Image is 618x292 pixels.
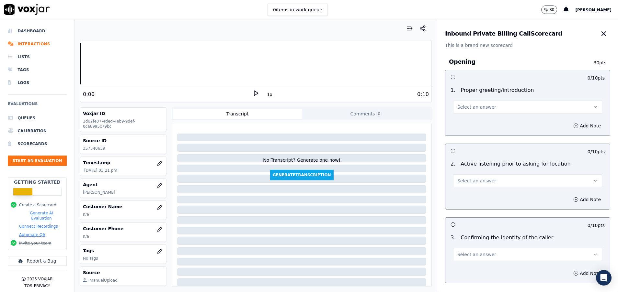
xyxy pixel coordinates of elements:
button: 80 [541,5,564,14]
button: Add Note [569,269,605,278]
span: [PERSON_NAME] [575,8,612,12]
a: Interactions [8,38,67,50]
button: 0items in work queue [268,4,328,16]
h6: Evaluations [8,100,67,112]
span: 0 [376,111,382,117]
button: Automate QA [19,232,45,237]
p: 357340659 [83,146,164,151]
button: Add Note [569,121,605,130]
span: Select an answer [457,178,496,184]
button: 1x [266,90,274,99]
a: Tags [8,63,67,76]
p: This is a brand new scorecard [445,42,610,49]
p: Confirming the identity of the caller [461,234,553,242]
h3: Source ID [83,137,164,144]
p: 2 . [448,160,458,168]
p: [PERSON_NAME] [83,190,164,195]
button: Report a Bug [8,256,67,266]
h3: Agent [83,181,164,188]
button: Create a Scorecard [19,202,56,208]
button: Transcript [173,109,302,119]
div: manualUpload [89,278,118,283]
a: Queues [8,112,67,124]
p: 3 . [448,234,458,242]
p: n/a [83,212,164,217]
div: 0:00 [83,91,95,98]
p: 0 / 10 pts [588,222,605,229]
h3: Inbound Private Billing Call Scorecard [445,31,562,37]
button: Start an Evaluation [8,156,67,166]
p: 30 pts [580,59,606,66]
button: Connect Recordings [19,224,58,229]
button: GenerateTranscription [270,170,334,180]
p: Proper greeting/introduction [461,86,534,94]
p: 80 [549,7,554,12]
p: n/a [83,234,164,239]
div: No Transcript? Generate one now! [263,157,340,170]
a: Calibration [8,124,67,137]
button: [PERSON_NAME] [575,6,618,14]
button: Add Note [569,195,605,204]
h2: Getting Started [14,179,61,185]
h3: Customer Phone [83,225,164,232]
div: Open Intercom Messenger [596,270,612,286]
h3: Customer Name [83,203,164,210]
p: 1 . [448,86,458,94]
h3: Tags [83,247,164,254]
h3: Timestamp [83,159,164,166]
button: Comments [302,109,430,119]
button: Invite your team [19,241,51,246]
a: Logs [8,76,67,89]
p: 2025 Voxjar [27,276,52,282]
p: No Tags [83,256,164,261]
span: Select an answer [457,251,496,258]
h3: Opening [449,58,580,66]
button: Generate AI Evaluation [19,211,64,221]
h3: Voxjar ID [83,110,164,117]
p: 1d02fe37-4ded-4eb9-9def-0ca6995c79bc [83,119,164,129]
a: Dashboard [8,25,67,38]
button: Privacy [34,283,50,288]
h3: Source [83,269,164,276]
button: TOS [24,283,32,288]
a: Lists [8,50,67,63]
button: 80 [541,5,557,14]
a: Scorecards [8,137,67,150]
span: Select an answer [457,104,496,110]
div: 0:10 [417,91,429,98]
p: 0 / 10 pts [588,75,605,81]
img: voxjar logo [4,4,50,15]
p: 0 / 10 pts [588,148,605,155]
p: Active listening prior to asking for location [461,160,570,168]
p: [DATE] 03:21 pm [84,168,164,173]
